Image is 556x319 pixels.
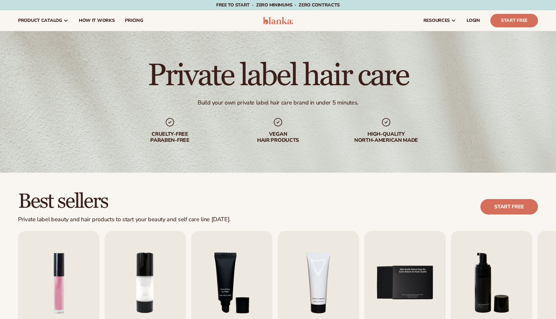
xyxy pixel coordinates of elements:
[18,191,231,212] h2: Best sellers
[148,60,408,91] h1: Private label hair care
[345,131,427,143] div: High-quality North-american made
[237,131,319,143] div: Vegan hair products
[74,10,120,31] a: How It Works
[120,10,148,31] a: pricing
[480,199,538,214] a: Start free
[216,2,340,8] span: Free to start · ZERO minimums · ZERO contracts
[18,216,231,223] div: Private label beauty and hair products to start your beauty and self care line [DATE].
[79,18,115,23] span: How It Works
[423,18,450,23] span: resources
[125,18,143,23] span: pricing
[18,18,62,23] span: product catalog
[13,10,74,31] a: product catalog
[467,18,480,23] span: LOGIN
[418,10,461,31] a: resources
[129,131,211,143] div: cruelty-free paraben-free
[461,10,485,31] a: LOGIN
[198,99,358,106] div: Build your own private label hair care brand in under 5 minutes.
[490,14,538,27] a: Start Free
[263,17,293,24] img: logo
